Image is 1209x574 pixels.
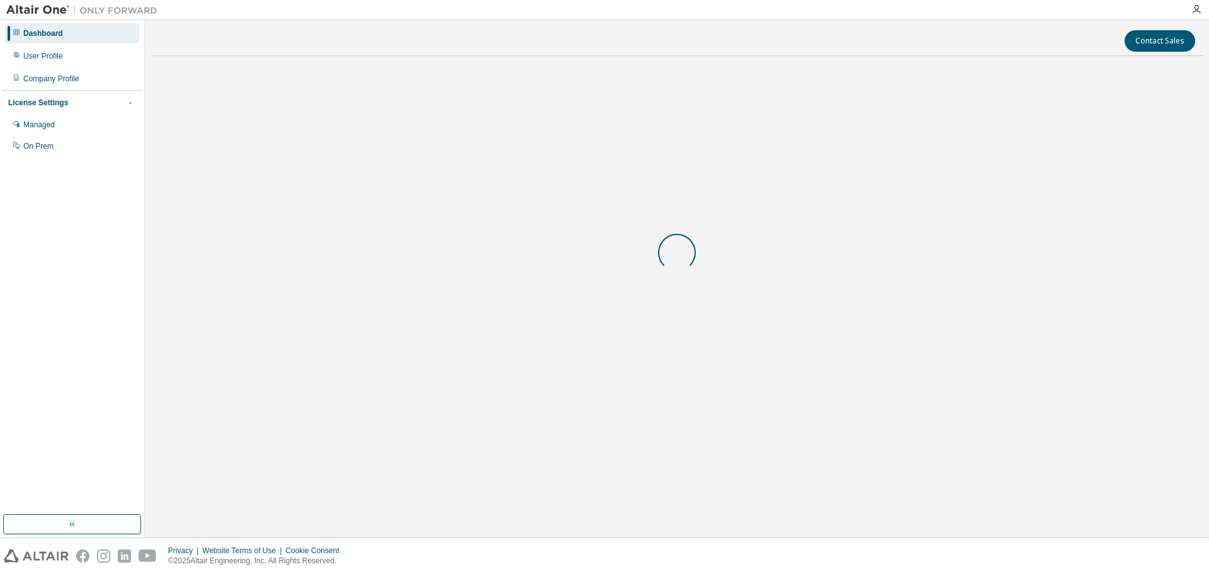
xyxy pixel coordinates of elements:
img: youtube.svg [139,549,157,563]
div: On Prem [23,141,54,151]
img: instagram.svg [97,549,110,563]
img: Altair One [6,4,164,16]
div: Dashboard [23,28,63,38]
img: linkedin.svg [118,549,131,563]
button: Contact Sales [1125,30,1195,52]
img: altair_logo.svg [4,549,69,563]
img: facebook.svg [76,549,89,563]
div: Cookie Consent [285,546,346,556]
div: Company Profile [23,74,79,84]
div: Privacy [168,546,202,556]
p: © 2025 Altair Engineering, Inc. All Rights Reserved. [168,556,347,566]
div: License Settings [8,98,68,108]
div: Website Terms of Use [202,546,285,556]
div: User Profile [23,51,63,61]
div: Managed [23,120,55,130]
